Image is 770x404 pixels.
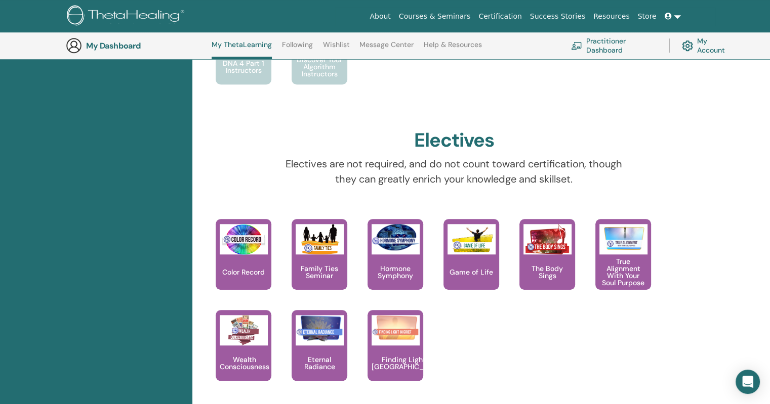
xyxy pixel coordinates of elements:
img: Game of Life [448,224,496,254]
a: Game of Life Game of Life [443,219,499,310]
div: Open Intercom Messenger [736,370,760,394]
a: Color Record Color Record [216,219,271,310]
a: Success Stories [526,7,589,26]
p: Finding Light in [GEOGRAPHIC_DATA] [368,356,448,370]
p: Game of Life [445,268,497,276]
img: cog.svg [682,38,693,54]
img: chalkboard-teacher.svg [571,41,582,50]
p: Family Ties Seminar [292,265,347,279]
a: DNA 4 Part 1 Instructors DNA 4 Part 1 Instructors [216,14,271,105]
a: Wealth Consciousness Wealth Consciousness [216,310,271,401]
p: DNA 4 Part 1 Instructors [216,60,271,74]
a: True Alignment With Your Soul Purpose True Alignment With Your Soul Purpose [595,219,651,310]
img: generic-user-icon.jpg [66,37,82,54]
a: Discover Your Algorithm Instructors Discover Your Algorithm Instructors [292,14,347,105]
img: True Alignment With Your Soul Purpose [599,224,647,251]
a: Message Center [359,40,414,57]
img: Color Record [220,224,268,254]
p: Wealth Consciousness [216,356,273,370]
img: Hormone Symphony [372,224,420,251]
p: The Body Sings [519,265,575,279]
a: Finding Light in Grief Finding Light in [GEOGRAPHIC_DATA] [368,310,423,401]
img: The Body Sings [523,224,572,254]
a: Family Ties Seminar Family Ties Seminar [292,219,347,310]
p: Eternal Radiance [292,356,347,370]
a: Eternal Radiance Eternal Radiance [292,310,347,401]
p: Electives are not required, and do not count toward certification, though they can greatly enrich... [277,156,631,187]
h3: My Dashboard [86,41,187,51]
a: Resources [589,7,634,26]
img: Finding Light in Grief [372,315,420,342]
a: Hormone Symphony Hormone Symphony [368,219,423,310]
img: Eternal Radiance [296,315,344,342]
a: My ThetaLearning [212,40,272,59]
img: Family Ties Seminar [296,224,344,254]
a: Help & Resources [424,40,482,57]
p: Color Record [218,268,269,276]
a: The Body Sings The Body Sings [519,219,575,310]
a: My Account [682,34,733,57]
a: About [366,7,394,26]
a: Wishlist [323,40,350,57]
a: Certification [474,7,525,26]
p: Discover Your Algorithm Instructors [292,56,347,77]
h2: Electives [414,129,494,152]
a: Store [634,7,661,26]
img: Wealth Consciousness [220,315,268,345]
img: logo.png [67,5,188,28]
p: Hormone Symphony [368,265,423,279]
p: True Alignment With Your Soul Purpose [595,258,651,286]
a: Courses & Seminars [395,7,475,26]
a: Following [282,40,313,57]
a: Practitioner Dashboard [571,34,657,57]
